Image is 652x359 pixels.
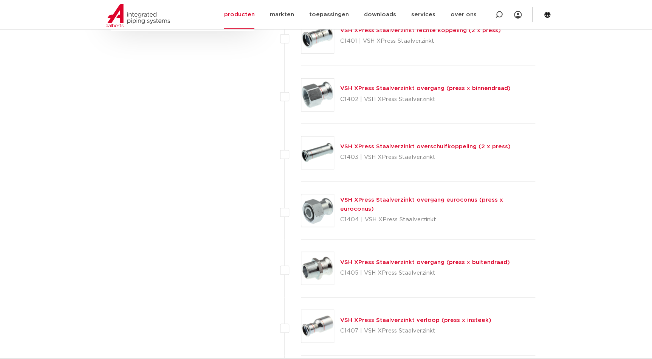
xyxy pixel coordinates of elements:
a: VSH XPress Staalverzinkt overgang euroconus (press x euroconus) [340,197,503,211]
a: VSH XPress Staalverzinkt overgang (press x buitendraad) [340,259,510,265]
p: C1404 | VSH XPress Staalverzinkt [340,213,536,225]
a: VSH XPress Staalverzinkt overschuifkoppeling (2 x press) [340,143,511,149]
p: C1403 | VSH XPress Staalverzinkt [340,151,511,163]
p: C1407 | VSH XPress Staalverzinkt [340,325,491,337]
p: C1401 | VSH XPress Staalverzinkt [340,35,501,47]
img: Thumbnail for VSH XPress Staalverzinkt overschuifkoppeling (2 x press) [301,136,334,169]
a: VSH XPress Staalverzinkt overgang (press x binnendraad) [340,85,511,91]
a: VSH XPress Staalverzinkt rechte koppeling (2 x press) [340,28,501,33]
img: Thumbnail for VSH XPress Staalverzinkt overgang (press x binnendraad) [301,78,334,111]
img: Thumbnail for VSH XPress Staalverzinkt rechte koppeling (2 x press) [301,20,334,53]
p: C1402 | VSH XPress Staalverzinkt [340,93,511,105]
img: Thumbnail for VSH XPress Staalverzinkt overgang euroconus (press x euroconus) [301,194,334,227]
a: VSH XPress Staalverzinkt verloop (press x insteek) [340,317,491,323]
img: Thumbnail for VSH XPress Staalverzinkt overgang (press x buitendraad) [301,252,334,284]
p: C1405 | VSH XPress Staalverzinkt [340,267,510,279]
img: Thumbnail for VSH XPress Staalverzinkt verloop (press x insteek) [301,310,334,342]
